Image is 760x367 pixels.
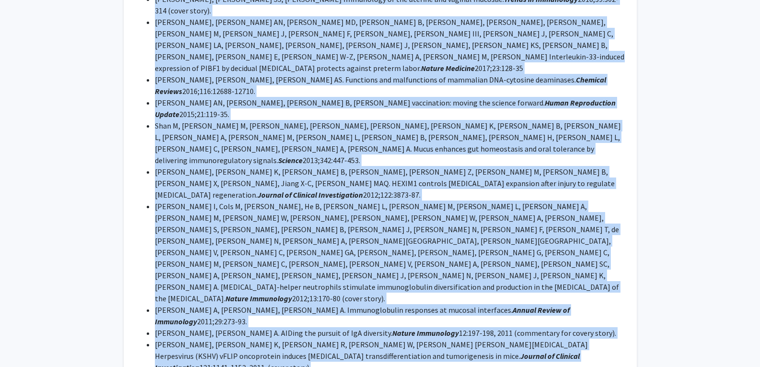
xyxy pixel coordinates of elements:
em: Nature Medicine [421,63,475,73]
strong: Nature Immunology [225,294,292,303]
li: [PERSON_NAME], [PERSON_NAME] K, [PERSON_NAME] B, [PERSON_NAME], [PERSON_NAME] Z, [PERSON_NAME] M,... [155,166,625,201]
li: [PERSON_NAME], [PERSON_NAME] AN, [PERSON_NAME] MD, [PERSON_NAME] B, [PERSON_NAME], [PERSON_NAME],... [155,16,625,74]
li: Shan M, [PERSON_NAME] M, [PERSON_NAME], [PERSON_NAME], [PERSON_NAME], [PERSON_NAME] K, [PERSON_NA... [155,120,625,166]
li: [PERSON_NAME], [PERSON_NAME], [PERSON_NAME] AS. Functions and malfunctions of mammalian DNA-cytos... [155,74,625,97]
iframe: Chat [7,324,41,360]
li: [PERSON_NAME] A, [PERSON_NAME], [PERSON_NAME] A. Immunoglobulin responses at mucosal interfaces. ... [155,304,625,327]
strong: Science [278,155,303,165]
strong: Journal of Clinical Investigation [257,190,363,200]
strong: Nature Immunology [392,328,459,338]
strong: Chemical Reviews [155,75,606,96]
strong: Annual Review of Immunology [155,305,570,326]
li: [PERSON_NAME] AN, [PERSON_NAME], [PERSON_NAME] B, [PERSON_NAME] vaccination: moving the science f... [155,97,625,120]
li: [PERSON_NAME] I, Cols M, [PERSON_NAME], He B, [PERSON_NAME] L, [PERSON_NAME] M, [PERSON_NAME] L, ... [155,201,625,304]
li: [PERSON_NAME], [PERSON_NAME] A. AIDing the pursuit of IgA diversity. 12:197-198, 2011 (commentary... [155,327,625,339]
